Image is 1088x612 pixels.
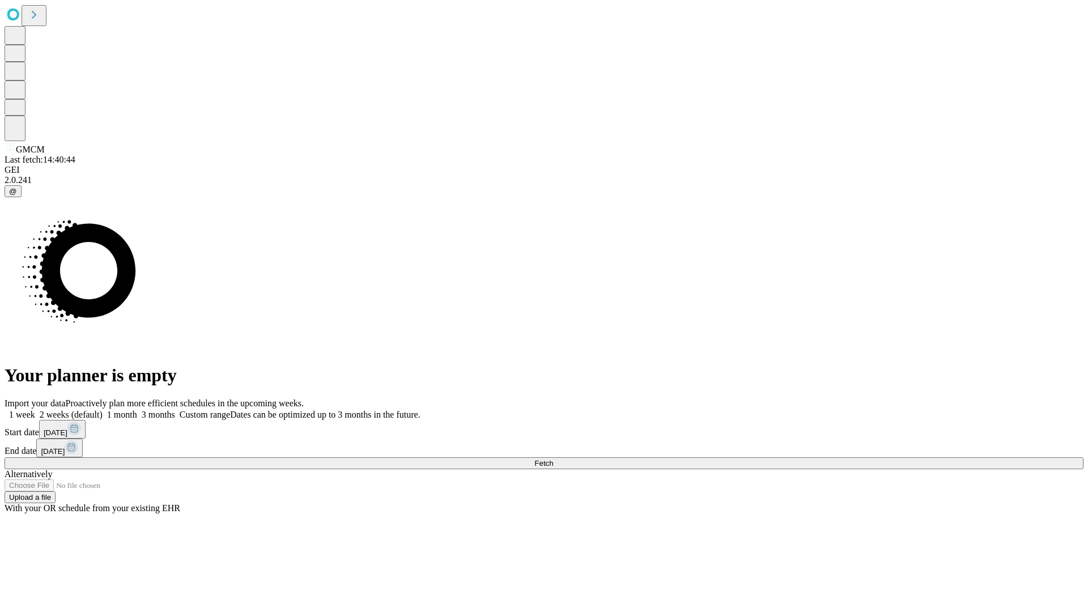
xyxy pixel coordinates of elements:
[5,503,180,513] span: With your OR schedule from your existing EHR
[5,469,52,479] span: Alternatively
[16,144,45,154] span: GMCM
[39,420,86,439] button: [DATE]
[66,398,304,408] span: Proactively plan more efficient schedules in the upcoming weeks.
[5,439,1083,457] div: End date
[9,187,17,195] span: @
[5,457,1083,469] button: Fetch
[9,410,35,419] span: 1 week
[142,410,175,419] span: 3 months
[41,447,65,456] span: [DATE]
[36,439,83,457] button: [DATE]
[5,185,22,197] button: @
[5,155,75,164] span: Last fetch: 14:40:44
[5,365,1083,386] h1: Your planner is empty
[5,398,66,408] span: Import your data
[40,410,103,419] span: 2 weeks (default)
[5,165,1083,175] div: GEI
[44,428,67,437] span: [DATE]
[534,459,553,467] span: Fetch
[5,420,1083,439] div: Start date
[180,410,230,419] span: Custom range
[230,410,420,419] span: Dates can be optimized up to 3 months in the future.
[107,410,137,419] span: 1 month
[5,491,56,503] button: Upload a file
[5,175,1083,185] div: 2.0.241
